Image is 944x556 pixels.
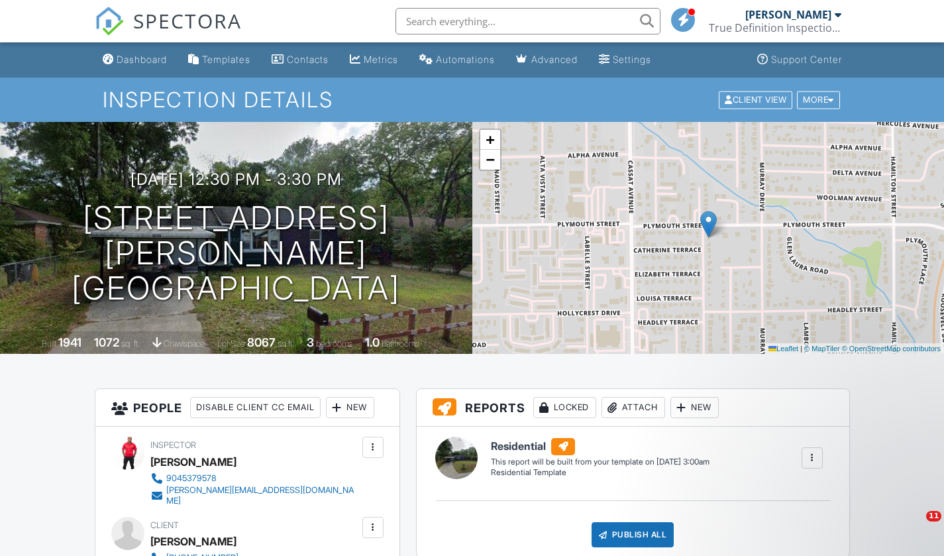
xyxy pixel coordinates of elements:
h3: Reports [417,389,849,427]
div: Publish All [592,522,674,547]
div: Support Center [771,54,842,65]
a: Dashboard [97,48,172,72]
a: Settings [594,48,656,72]
div: More [797,91,840,109]
span: sq. ft. [121,339,140,349]
div: New [670,397,719,418]
img: The Best Home Inspection Software - Spectora [95,7,124,36]
h1: Inspection Details [103,88,841,111]
div: Dashboard [117,54,167,65]
div: Settings [613,54,651,65]
a: Leaflet [768,345,798,353]
a: Zoom out [480,150,500,170]
div: Disable Client CC Email [190,397,321,418]
h3: [DATE] 12:30 pm - 3:30 pm [131,170,342,188]
span: crawlspace [164,339,205,349]
span: SPECTORA [133,7,242,34]
div: True Definition Inspections Service [709,21,841,34]
div: Automations [436,54,495,65]
div: 1.0 [365,335,380,349]
div: Locked [533,397,596,418]
a: © OpenStreetMap contributors [842,345,941,353]
a: Advanced [511,48,583,72]
a: 9045379578 [150,472,359,485]
img: Marker [700,211,717,238]
a: Metrics [344,48,403,72]
div: 8067 [247,335,276,349]
a: SPECTORA [95,18,242,46]
a: Automations (Basic) [414,48,500,72]
a: Support Center [752,48,847,72]
a: [PERSON_NAME][EMAIL_ADDRESS][DOMAIN_NAME] [150,485,359,506]
span: Built [42,339,56,349]
div: 1941 [58,335,81,349]
input: Search everything... [395,8,660,34]
div: Residential Template [491,467,709,478]
div: [PERSON_NAME][EMAIL_ADDRESS][DOMAIN_NAME] [166,485,359,506]
div: [PERSON_NAME] [150,531,236,551]
span: sq.ft. [278,339,294,349]
h1: [STREET_ADDRESS][PERSON_NAME] [GEOGRAPHIC_DATA] [21,201,451,306]
span: Lot Size [217,339,245,349]
div: Metrics [364,54,398,65]
iframe: Intercom live chat [899,511,931,543]
span: + [486,131,494,148]
span: Inspector [150,440,196,450]
div: Client View [719,91,792,109]
div: 1072 [94,335,119,349]
div: Templates [202,54,250,65]
a: Contacts [266,48,334,72]
a: Templates [183,48,256,72]
h3: People [95,389,399,427]
div: [PERSON_NAME] [745,8,831,21]
span: bedrooms [316,339,352,349]
div: Contacts [287,54,329,65]
a: Zoom in [480,130,500,150]
span: Client [150,520,179,530]
span: − [486,151,494,168]
div: New [326,397,374,418]
span: 11 [926,511,941,522]
div: Attach [602,397,665,418]
span: bathrooms [382,339,419,349]
span: | [800,345,802,353]
div: Advanced [531,54,578,65]
a: © MapTiler [804,345,840,353]
div: 9045379578 [166,473,217,484]
a: Client View [717,94,796,104]
div: This report will be built from your template on [DATE] 3:00am [491,457,709,467]
div: [PERSON_NAME] [150,452,236,472]
div: 3 [307,335,314,349]
h6: Residential [491,438,709,455]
